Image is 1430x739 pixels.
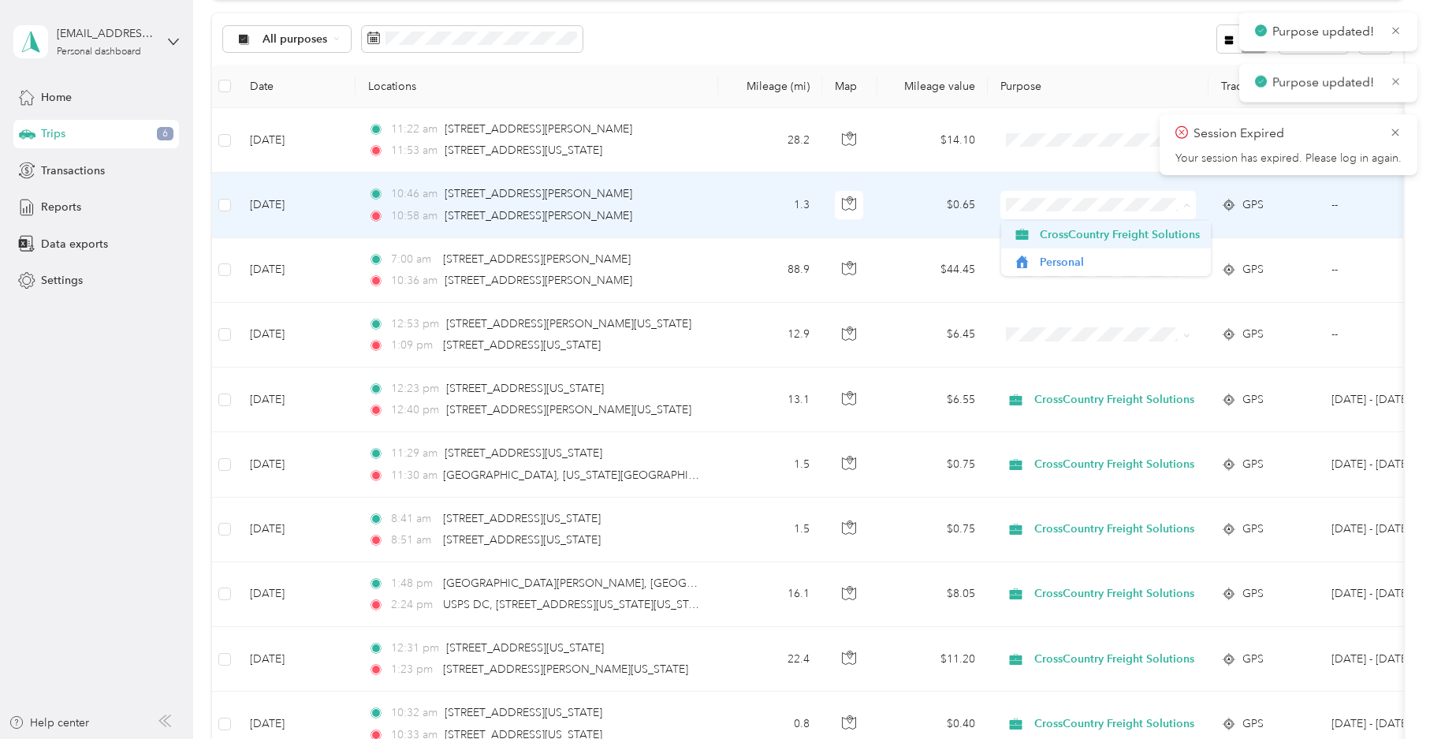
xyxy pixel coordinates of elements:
[237,368,356,432] td: [DATE]
[1242,326,1264,343] span: GPS
[41,236,108,252] span: Data exports
[445,446,602,460] span: [STREET_ADDRESS][US_STATE]
[1034,391,1194,409] span: CrossCountry Freight Solutions
[1342,651,1430,739] iframe: Everlance-gr Chat Button Frame
[446,317,691,330] span: [STREET_ADDRESS][PERSON_NAME][US_STATE]
[718,65,822,108] th: Mileage (mi)
[391,596,436,614] span: 2:24 pm
[443,577,1119,590] span: [GEOGRAPHIC_DATA][PERSON_NAME], [GEOGRAPHIC_DATA][US_STATE], [GEOGRAPHIC_DATA][US_STATE], [GEOGRA...
[237,65,356,108] th: Date
[391,401,439,419] span: 12:40 pm
[391,380,439,397] span: 12:23 pm
[446,382,604,395] span: [STREET_ADDRESS][US_STATE]
[1034,521,1194,538] span: CrossCountry Freight Solutions
[443,252,631,266] span: [STREET_ADDRESS][PERSON_NAME]
[391,121,438,138] span: 11:22 am
[443,512,601,525] span: [STREET_ADDRESS][US_STATE]
[1272,73,1378,93] p: Purpose updated!
[391,467,436,484] span: 11:30 am
[1034,456,1194,473] span: CrossCountry Freight Solutions
[718,562,822,627] td: 16.1
[263,34,328,45] span: All purposes
[988,65,1208,108] th: Purpose
[446,403,691,416] span: [STREET_ADDRESS][PERSON_NAME][US_STATE]
[41,125,65,142] span: Trips
[237,173,356,237] td: [DATE]
[237,627,356,692] td: [DATE]
[391,661,436,678] span: 1:23 pm
[391,251,436,268] span: 7:00 am
[877,173,988,237] td: $0.65
[718,627,822,692] td: 22.4
[1175,151,1402,166] p: Your session has expired. Please log in again.
[446,641,604,655] span: [STREET_ADDRESS][US_STATE]
[1242,196,1264,214] span: GPS
[391,207,438,225] span: 10:58 am
[391,272,438,289] span: 10:36 am
[57,47,141,57] div: Personal dashboard
[443,662,688,676] span: [STREET_ADDRESS][PERSON_NAME][US_STATE]
[391,337,436,354] span: 1:09 pm
[718,238,822,303] td: 88.9
[443,533,601,547] span: [STREET_ADDRESS][US_STATE]
[391,704,438,722] span: 10:32 am
[877,108,988,173] td: $14.10
[877,498,988,562] td: $0.75
[391,640,439,657] span: 12:31 pm
[1194,124,1378,144] p: Session Expired
[1242,585,1264,603] span: GPS
[237,562,356,627] td: [DATE]
[41,162,105,179] span: Transactions
[718,368,822,432] td: 13.1
[237,108,356,173] td: [DATE]
[445,274,632,287] span: [STREET_ADDRESS][PERSON_NAME]
[445,122,632,136] span: [STREET_ADDRESS][PERSON_NAME]
[41,272,83,289] span: Settings
[718,108,822,173] td: 28.2
[443,598,711,611] span: USPS DC, [STREET_ADDRESS][US_STATE][US_STATE]
[1040,226,1200,243] span: CrossCountry Freight Solutions
[1242,391,1264,409] span: GPS
[391,445,438,462] span: 11:29 am
[1242,261,1264,278] span: GPS
[391,315,439,333] span: 12:53 pm
[445,706,602,719] span: [STREET_ADDRESS][US_STATE]
[445,187,632,200] span: [STREET_ADDRESS][PERSON_NAME]
[237,498,356,562] td: [DATE]
[391,185,438,203] span: 10:46 am
[391,532,436,549] span: 8:51 am
[877,627,988,692] td: $11.20
[877,303,988,368] td: $6.45
[822,65,877,108] th: Map
[445,209,632,222] span: [STREET_ADDRESS][PERSON_NAME]
[157,127,173,141] span: 6
[1242,456,1264,473] span: GPS
[1034,715,1194,733] span: CrossCountry Freight Solutions
[356,65,718,108] th: Locations
[41,89,72,106] span: Home
[41,199,81,215] span: Reports
[1242,715,1264,733] span: GPS
[237,303,356,368] td: [DATE]
[391,142,438,159] span: 11:53 am
[718,173,822,237] td: 1.3
[443,338,601,352] span: [STREET_ADDRESS][US_STATE]
[445,144,602,157] span: [STREET_ADDRESS][US_STATE]
[391,575,436,592] span: 1:48 pm
[877,432,988,497] td: $0.75
[1242,651,1264,668] span: GPS
[1272,22,1378,42] p: Purpose updated!
[57,25,155,42] div: [EMAIL_ADDRESS][DOMAIN_NAME]
[877,65,988,108] th: Mileage value
[1242,521,1264,538] span: GPS
[443,468,854,482] span: [GEOGRAPHIC_DATA], [US_STATE][GEOGRAPHIC_DATA], [GEOGRAPHIC_DATA]
[1208,65,1319,108] th: Track Method
[718,432,822,497] td: 1.5
[718,303,822,368] td: 12.9
[1040,254,1200,271] span: Personal
[9,715,89,731] button: Help center
[1034,585,1194,603] span: CrossCountry Freight Solutions
[391,510,436,528] span: 8:41 am
[1034,651,1194,668] span: CrossCountry Freight Solutions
